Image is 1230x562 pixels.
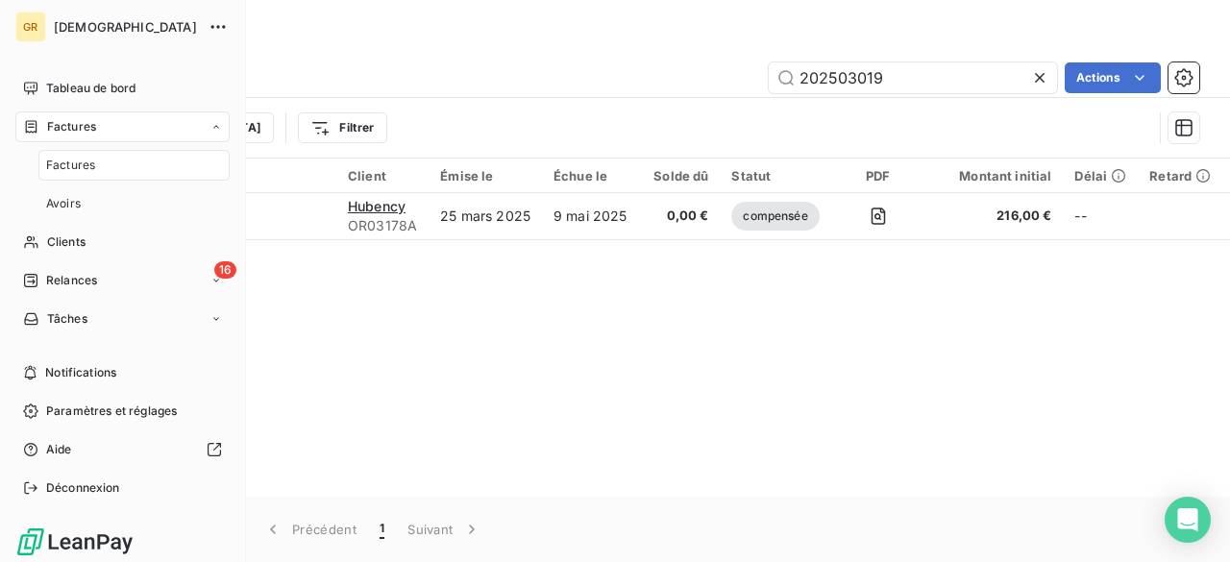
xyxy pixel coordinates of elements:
[46,195,81,212] span: Avoirs
[731,202,819,231] span: compensée
[15,12,46,42] div: GR
[396,509,493,550] button: Suivant
[54,19,197,35] span: [DEMOGRAPHIC_DATA]
[45,364,116,381] span: Notifications
[843,168,913,183] div: PDF
[429,193,542,239] td: 25 mars 2025
[46,479,120,497] span: Déconnexion
[348,198,406,214] span: Hubency
[769,62,1057,93] input: Rechercher
[380,520,384,539] span: 1
[47,310,87,328] span: Tâches
[1065,62,1161,93] button: Actions
[368,509,396,550] button: 1
[731,168,819,183] div: Statut
[15,526,135,557] img: Logo LeanPay
[1165,497,1211,543] div: Open Intercom Messenger
[1063,193,1138,239] td: --
[46,272,97,289] span: Relances
[46,157,95,174] span: Factures
[46,403,177,420] span: Paramètres et réglages
[214,261,236,279] span: 16
[15,434,230,465] a: Aide
[47,233,86,251] span: Clients
[440,168,530,183] div: Émise le
[348,168,417,183] div: Client
[298,112,386,143] button: Filtrer
[1074,168,1126,183] div: Délai
[348,216,417,235] span: OR03178A
[653,168,708,183] div: Solde dû
[47,118,96,135] span: Factures
[936,168,1051,183] div: Montant initial
[553,168,630,183] div: Échue le
[1149,168,1211,183] div: Retard
[542,193,642,239] td: 9 mai 2025
[936,207,1051,226] span: 216,00 €
[46,80,135,97] span: Tableau de bord
[252,509,368,550] button: Précédent
[653,207,708,226] span: 0,00 €
[46,441,72,458] span: Aide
